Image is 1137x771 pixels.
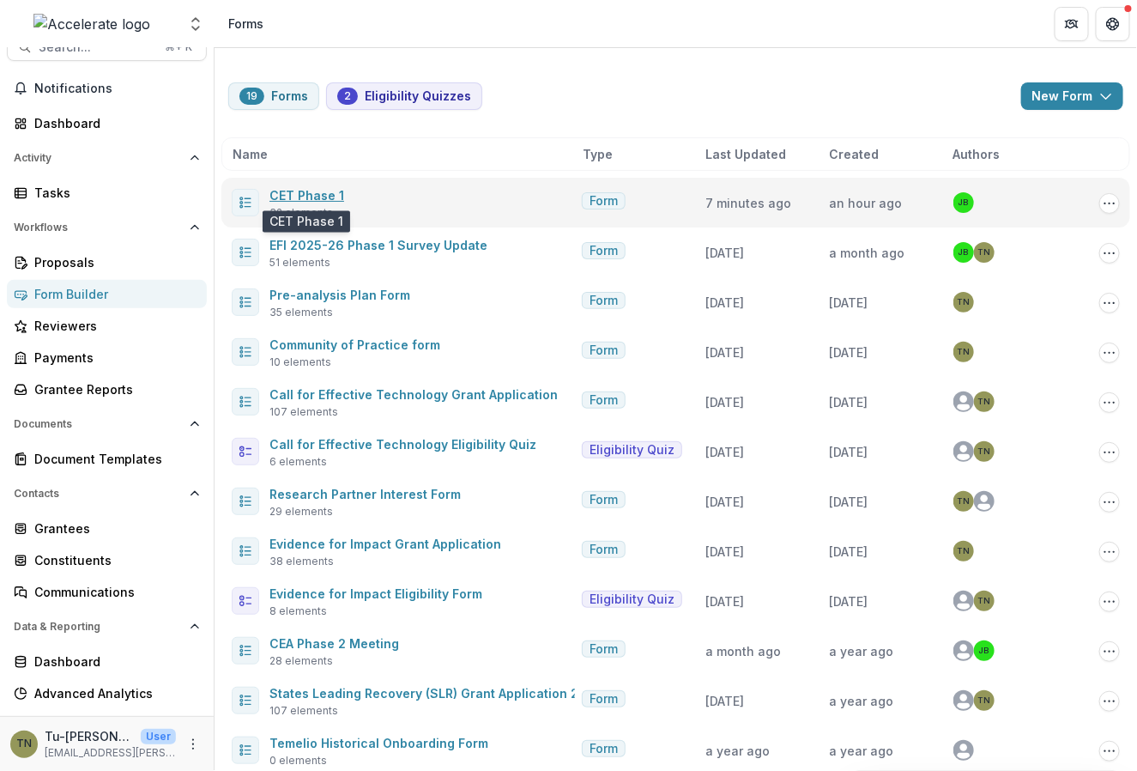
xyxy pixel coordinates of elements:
button: Open Contacts [7,480,207,507]
span: a year ago [830,694,894,708]
span: 29 elements [269,504,333,519]
a: Communications [7,578,207,606]
div: Tu-Quyen Nguyen [977,447,990,456]
div: Jennifer Bronson [959,248,969,257]
span: Workflows [14,222,183,234]
a: Pre-analysis Plan Form [269,288,410,302]
div: Communications [34,583,193,601]
span: 19 [246,90,257,102]
div: Constituents [34,551,193,569]
a: Community of Practice form [269,337,440,352]
div: Tu-Quyen Nguyen [977,696,990,705]
div: Grantee Reports [34,380,193,398]
span: 2 [344,90,351,102]
span: 32 elements [269,205,333,221]
button: Options [1099,691,1120,712]
div: Document Templates [34,450,193,468]
span: Form [590,493,618,507]
span: a month ago [830,246,905,260]
button: Open Workflows [7,214,207,241]
span: Activity [14,152,183,164]
div: Grantees [34,519,193,537]
svg: avatar [953,591,974,611]
span: [DATE] [830,544,868,559]
a: Proposals [7,248,207,276]
a: Form Builder [7,280,207,308]
span: Form [590,343,618,358]
span: Eligibility Quiz [590,443,674,458]
span: a year ago [830,744,894,758]
span: Form [590,642,618,657]
button: Forms [228,82,319,110]
button: More [183,734,203,755]
span: Type [583,145,613,163]
div: Dashboard [34,653,193,671]
button: Options [1099,392,1120,413]
span: Documents [14,418,183,430]
div: Advanced Analytics [34,684,193,702]
div: Tu-Quyen Nguyen [977,398,990,406]
span: [DATE] [830,445,868,459]
button: Options [1099,741,1120,762]
img: Accelerate logo [33,14,150,34]
span: 38 elements [269,554,334,569]
span: [DATE] [705,246,744,260]
a: Evidence for Impact Eligibility Form [269,586,482,601]
span: an hour ago [830,196,903,210]
div: Jennifer Bronson [979,647,989,655]
span: Authors [953,145,1000,163]
div: Tu-Quyen Nguyen [957,348,970,356]
button: Partners [1055,7,1089,41]
span: [DATE] [705,395,744,410]
span: a year ago [705,744,770,758]
span: [DATE] [705,694,744,708]
span: 28 elements [269,653,333,669]
a: Document Templates [7,445,207,473]
button: Options [1099,293,1120,313]
p: User [141,729,176,744]
button: Options [1099,641,1120,662]
div: Forms [228,15,263,33]
span: 10 elements [269,355,331,370]
span: 8 elements [269,604,327,619]
span: Form [590,742,618,756]
svg: avatar [953,441,974,462]
svg: avatar [953,740,974,761]
button: Open Data & Reporting [7,613,207,640]
span: Form [590,194,618,209]
button: Options [1099,243,1120,264]
button: Open entity switcher [184,7,208,41]
a: Dashboard [7,647,207,676]
div: Jennifer Bronson [959,198,969,207]
div: Tu-Quyen Nguyen [957,298,970,307]
svg: avatar [953,690,974,711]
a: Tasks [7,179,207,207]
span: Form [590,294,618,308]
a: Advanced Analytics [7,679,207,707]
span: [DATE] [705,544,744,559]
a: Constituents [7,546,207,574]
a: CET Phase 1 [269,188,344,203]
div: Tu-Quyen Nguyen [957,547,970,555]
button: Options [1099,442,1120,463]
div: Proposals [34,253,193,271]
span: [DATE] [830,495,868,509]
button: Options [1099,592,1120,612]
div: Tu-Quyen Nguyen [957,497,970,506]
a: Grantees [7,514,207,543]
span: Notifications [34,82,200,96]
span: Name [233,145,268,163]
span: [DATE] [705,495,744,509]
span: a month ago [705,644,781,659]
button: Eligibility Quizzes [326,82,482,110]
span: [DATE] [705,345,744,360]
span: Form [590,543,618,557]
div: Tu-Quyen Nguyen [977,248,990,257]
div: Payments [34,349,193,367]
a: Payments [7,343,207,372]
svg: avatar [974,491,995,512]
button: Notifications [7,75,207,102]
svg: avatar [953,640,974,661]
span: [DATE] [830,594,868,609]
span: 0 elements [269,753,327,768]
